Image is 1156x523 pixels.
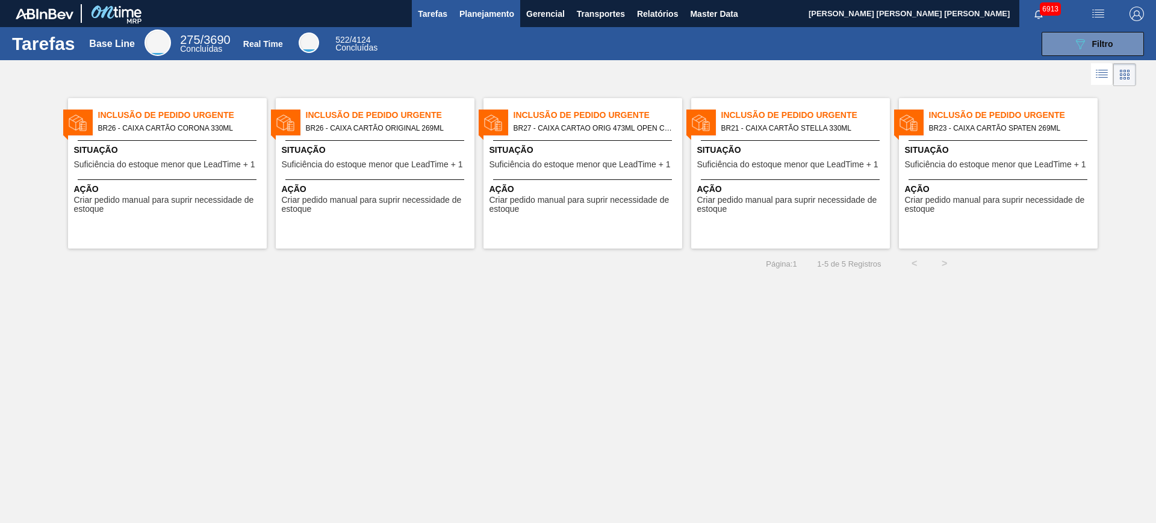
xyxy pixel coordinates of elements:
[905,160,1086,169] span: Suficiência do estoque menor que LeadTime + 1
[577,7,625,21] span: Transportes
[766,259,797,268] span: Página : 1
[721,122,880,135] span: BR21 - CAIXA CARTÃO STELLA 330ML
[74,196,264,214] span: Criar pedido manual para suprir necessidade de estoque
[282,183,471,196] span: Ação
[1092,39,1113,49] span: Filtro
[900,114,918,132] img: status
[180,35,230,53] div: Base Line
[74,160,255,169] span: Suficiência do estoque menor que LeadTime + 1
[721,109,890,122] span: Inclusão de Pedido Urgente
[526,7,565,21] span: Gerencial
[12,37,75,51] h1: Tarefas
[74,183,264,196] span: Ação
[335,43,378,52] span: Concluídas
[900,249,930,279] button: <
[489,160,671,169] span: Suficiência do estoque menor que LeadTime + 1
[74,144,264,156] span: Situação
[282,160,463,169] span: Suficiência do estoque menor que LeadTime + 1
[514,122,673,135] span: BR27 - CAIXA CARTAO ORIG 473ML OPEN CORNER
[335,35,349,45] span: 522
[692,114,710,132] img: status
[418,7,447,21] span: Tarefas
[180,44,222,54] span: Concluídas
[1091,7,1105,21] img: userActions
[306,109,474,122] span: Inclusão de Pedido Urgente
[69,114,87,132] img: status
[335,36,378,52] div: Real Time
[459,7,514,21] span: Planejamento
[1091,63,1113,86] div: Visão em Lista
[1019,5,1058,22] button: Notificações
[905,144,1095,156] span: Situação
[905,183,1095,196] span: Ação
[243,39,283,49] div: Real Time
[1113,63,1136,86] div: Visão em Cards
[16,8,73,19] img: TNhmsLtSVTkK8tSr43FrP2fwEKptu5GPRR3wAAAABJRU5ErkJggg==
[282,196,471,214] span: Criar pedido manual para suprir necessidade de estoque
[815,259,881,268] span: 1 - 5 de 5 Registros
[180,33,200,46] span: 275
[637,7,678,21] span: Relatórios
[98,109,267,122] span: Inclusão de Pedido Urgente
[690,7,738,21] span: Master Data
[299,32,319,53] div: Real Time
[905,196,1095,214] span: Criar pedido manual para suprir necessidade de estoque
[514,109,682,122] span: Inclusão de Pedido Urgente
[489,183,679,196] span: Ação
[276,114,294,132] img: status
[335,35,370,45] span: / 4124
[929,109,1098,122] span: Inclusão de Pedido Urgente
[89,39,135,49] div: Base Line
[484,114,502,132] img: status
[1040,2,1061,16] span: 6913
[697,160,878,169] span: Suficiência do estoque menor que LeadTime + 1
[306,122,465,135] span: BR26 - CAIXA CARTÃO ORIGINAL 269ML
[180,33,230,46] span: / 3690
[929,122,1088,135] span: BR23 - CAIXA CARTÃO SPATEN 269ML
[930,249,960,279] button: >
[144,29,171,56] div: Base Line
[697,196,887,214] span: Criar pedido manual para suprir necessidade de estoque
[98,122,257,135] span: BR26 - CAIXA CARTÃO CORONA 330ML
[489,196,679,214] span: Criar pedido manual para suprir necessidade de estoque
[489,144,679,156] span: Situação
[697,144,887,156] span: Situação
[1042,32,1144,56] button: Filtro
[1130,7,1144,21] img: Logout
[697,183,887,196] span: Ação
[282,144,471,156] span: Situação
